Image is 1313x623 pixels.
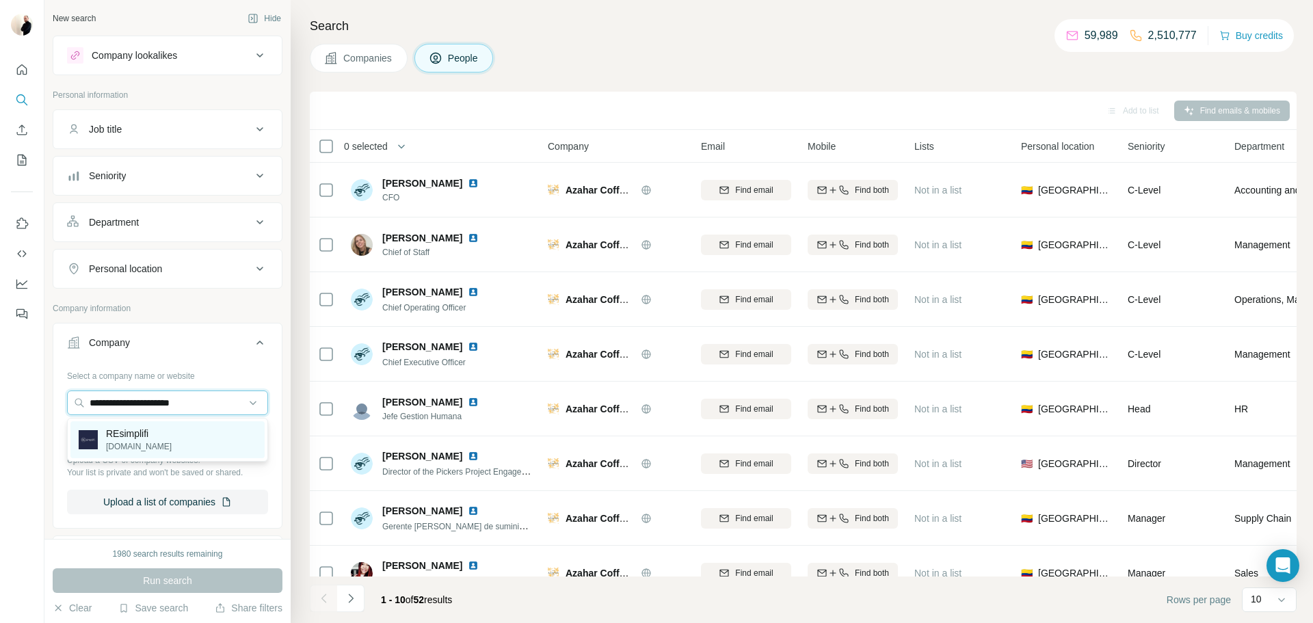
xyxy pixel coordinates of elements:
[914,403,961,414] span: Not in a list
[382,576,505,586] span: Administradora de punto de venta
[1038,457,1111,470] span: [GEOGRAPHIC_DATA]
[468,397,479,408] img: LinkedIn logo
[468,178,479,189] img: LinkedIn logo
[1021,347,1033,361] span: 🇨🇴
[406,594,414,605] span: of
[914,458,961,469] span: Not in a list
[53,39,282,72] button: Company lookalikes
[914,349,961,360] span: Not in a list
[381,594,406,605] span: 1 - 10
[701,399,791,419] button: Find email
[855,348,889,360] span: Find both
[548,568,559,579] img: Logo of Azahar Coffee Company
[11,211,33,236] button: Use Surfe on LinkedIn
[735,458,773,470] span: Find email
[855,512,889,525] span: Find both
[808,563,898,583] button: Find both
[735,348,773,360] span: Find email
[1234,347,1290,361] span: Management
[914,568,961,579] span: Not in a list
[808,344,898,364] button: Find both
[1021,140,1094,153] span: Personal location
[1128,294,1161,305] span: C-Level
[1038,512,1111,525] span: [GEOGRAPHIC_DATA]
[566,513,676,524] span: Azahar Coffee Company
[548,294,559,305] img: Logo of Azahar Coffee Company
[468,287,479,297] img: LinkedIn logo
[808,399,898,419] button: Find both
[855,567,889,579] span: Find both
[79,430,98,449] img: REsimplifi
[566,568,676,579] span: Azahar Coffee Company
[351,179,373,201] img: Avatar
[1128,140,1165,153] span: Seniority
[351,507,373,529] img: Avatar
[67,466,268,479] p: Your list is private and won't be saved or shared.
[118,601,188,615] button: Save search
[1038,347,1111,361] span: [GEOGRAPHIC_DATA]
[735,184,773,196] span: Find email
[351,234,373,256] img: Avatar
[1021,566,1033,580] span: 🇨🇴
[381,594,452,605] span: results
[1128,458,1161,469] span: Director
[855,239,889,251] span: Find both
[67,490,268,514] button: Upload a list of companies
[238,8,291,29] button: Hide
[735,567,773,579] span: Find email
[808,235,898,255] button: Find both
[344,140,388,153] span: 0 selected
[548,513,559,524] img: Logo of Azahar Coffee Company
[468,505,479,516] img: LinkedIn logo
[53,89,282,101] p: Personal information
[1234,512,1291,525] span: Supply Chain
[1128,185,1161,196] span: C-Level
[548,185,559,196] img: Logo of Azahar Coffee Company
[1219,26,1283,45] button: Buy credits
[11,118,33,142] button: Enrich CSV
[1266,549,1299,582] div: Open Intercom Messenger
[1038,183,1111,197] span: [GEOGRAPHIC_DATA]
[351,453,373,475] img: Avatar
[1038,402,1111,416] span: [GEOGRAPHIC_DATA]
[382,176,462,190] span: [PERSON_NAME]
[1167,593,1231,607] span: Rows per page
[914,140,934,153] span: Lists
[448,51,479,65] span: People
[1128,349,1161,360] span: C-Level
[53,601,92,615] button: Clear
[701,235,791,255] button: Find email
[1234,402,1248,416] span: HR
[382,504,462,518] span: [PERSON_NAME]
[855,293,889,306] span: Find both
[382,395,462,409] span: [PERSON_NAME]
[1021,183,1033,197] span: 🇨🇴
[548,349,559,360] img: Logo of Azahar Coffee Company
[914,294,961,305] span: Not in a list
[382,231,462,245] span: [PERSON_NAME]
[1128,513,1165,524] span: Manager
[855,403,889,415] span: Find both
[701,453,791,474] button: Find email
[11,302,33,326] button: Feedback
[1128,568,1165,579] span: Manager
[351,289,373,310] img: Avatar
[382,410,495,423] span: Jefe Gestion Humana
[1148,27,1197,44] p: 2,510,777
[53,302,282,315] p: Company information
[566,349,676,360] span: Azahar Coffee Company
[89,336,130,349] div: Company
[735,239,773,251] span: Find email
[701,140,725,153] span: Email
[310,16,1297,36] h4: Search
[382,449,462,463] span: [PERSON_NAME]
[808,180,898,200] button: Find both
[914,513,961,524] span: Not in a list
[89,122,122,136] div: Job title
[215,601,282,615] button: Share filters
[855,184,889,196] span: Find both
[855,458,889,470] span: Find both
[11,57,33,82] button: Quick start
[468,341,479,352] img: LinkedIn logo
[1021,457,1033,470] span: 🇺🇸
